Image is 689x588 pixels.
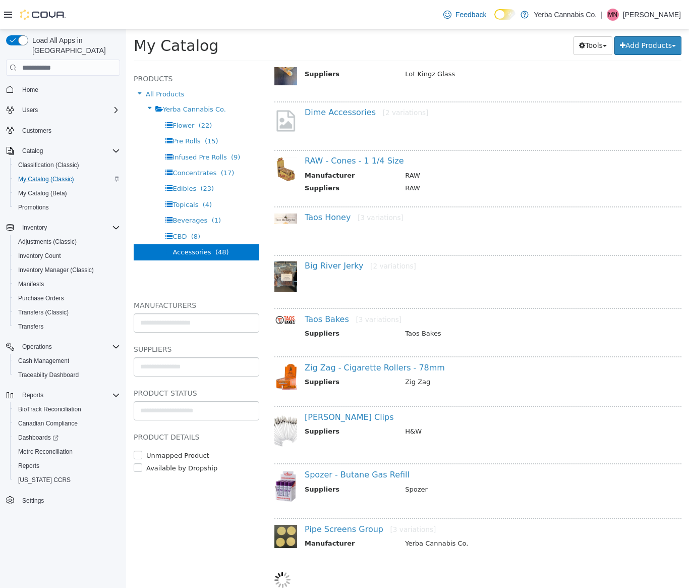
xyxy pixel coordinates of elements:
th: Manufacturer [179,509,271,522]
span: Yerba Cannabis Co. [37,76,100,84]
a: Promotions [14,201,53,213]
button: Operations [18,341,56,353]
span: Reports [22,391,43,399]
a: My Catalog (Classic) [14,173,78,185]
a: Cash Management [14,355,73,367]
span: My Catalog (Classic) [14,173,120,185]
small: [2 variations] [257,79,303,87]
span: My Catalog (Beta) [18,189,67,197]
button: Inventory [2,221,124,235]
span: Transfers (Classic) [18,308,69,316]
button: Promotions [10,200,124,215]
button: Classification (Classic) [10,158,124,172]
span: Inventory Count [14,250,120,262]
div: Michael Nezi [607,9,619,21]
td: Lot Kingz Glass [271,40,550,52]
span: Inventory [18,222,120,234]
a: [PERSON_NAME] Clips [179,383,268,393]
button: Canadian Compliance [10,416,124,431]
small: [3 variations] [264,496,310,504]
span: Promotions [18,203,49,211]
span: Washington CCRS [14,474,120,486]
a: BioTrack Reconciliation [14,403,85,415]
img: 150 [148,286,171,296]
td: Spozer [271,455,550,468]
span: Traceabilty Dashboard [14,369,120,381]
label: Available by Dropship [18,434,91,444]
span: My Catalog [8,8,92,25]
span: Inventory Count [18,252,61,260]
a: Transfers (Classic) [14,306,73,318]
span: (1) [86,187,95,195]
a: My Catalog (Beta) [14,187,71,199]
button: Reports [18,389,47,401]
span: Purchase Orders [14,292,120,304]
button: Transfers (Classic) [10,305,124,319]
span: My Catalog (Classic) [18,175,74,183]
img: 150 [148,128,171,152]
button: Adjustments (Classic) [10,235,124,249]
span: Metrc Reconciliation [14,446,120,458]
span: Users [18,104,120,116]
span: Classification (Classic) [18,161,79,169]
span: Infused Pre Rolls [46,124,100,132]
a: Inventory Manager (Classic) [14,264,98,276]
span: Catalog [18,145,120,157]
span: Settings [22,497,44,505]
span: Adjustments (Classic) [14,236,120,248]
button: Traceabilty Dashboard [10,368,124,382]
a: Inventory Count [14,250,65,262]
span: Customers [22,127,51,135]
span: Transfers [14,320,120,333]
img: 150 [148,496,171,519]
span: (15) [79,108,92,116]
a: Adjustments (Classic) [14,236,81,248]
span: Settings [18,494,120,507]
button: Catalog [18,145,47,157]
a: [US_STATE] CCRS [14,474,75,486]
th: Suppliers [179,397,271,410]
span: Flower [46,92,68,100]
nav: Complex example [6,78,120,534]
small: [3 variations] [232,184,277,192]
a: Classification (Classic) [14,159,83,171]
button: Settings [2,493,124,508]
span: Edibles [46,155,70,163]
h5: Product Status [8,358,133,370]
td: Zig Zag [271,348,550,360]
span: Topicals [46,172,72,179]
span: Cash Management [18,357,69,365]
img: 150 [148,384,171,418]
span: (22) [73,92,86,100]
small: [3 variations] [229,286,275,294]
a: Dashboards [10,431,124,445]
a: Metrc Reconciliation [14,446,77,458]
button: Users [18,104,42,116]
span: Load All Apps in [GEOGRAPHIC_DATA] [28,35,120,56]
p: [PERSON_NAME] [623,9,681,21]
a: Pipe Screens Group[3 variations] [179,495,310,505]
span: CBD [46,203,61,211]
a: Big River Jerky[2 variations] [179,232,290,241]
button: [US_STATE] CCRS [10,473,124,487]
button: Customers [2,123,124,138]
button: Manifests [10,277,124,291]
img: 150 [148,232,171,262]
span: Transfers (Classic) [14,306,120,318]
span: (4) [77,172,86,179]
span: Transfers [18,323,43,331]
span: [US_STATE] CCRS [18,476,71,484]
a: Dime Accessories[2 variations] [179,78,302,88]
span: My Catalog (Beta) [14,187,120,199]
img: missing-image.png [148,79,171,104]
span: Beverages [46,187,81,195]
a: Canadian Compliance [14,417,82,430]
button: Reports [10,459,124,473]
span: (17) [95,140,108,147]
p: | [601,9,603,21]
a: Taos Bakes[3 variations] [179,285,275,295]
td: RAW [271,141,550,154]
a: Home [18,84,42,96]
span: Home [22,86,38,94]
h5: Suppliers [8,314,133,326]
